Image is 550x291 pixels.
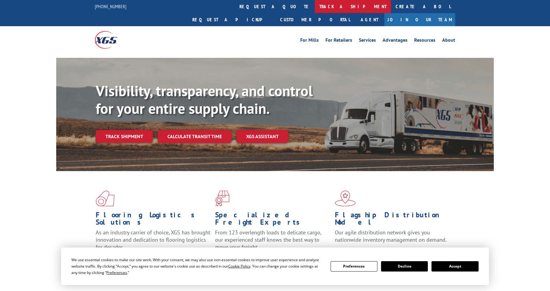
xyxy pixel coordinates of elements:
[384,13,455,26] a: Join Our Team
[106,270,127,275] span: Preferences
[215,191,229,206] img: xgs-icon-focused-on-flooring-red
[276,13,355,26] a: Customer Portal
[215,211,330,229] h1: Specialized Freight Experts
[442,38,455,44] a: About
[215,229,330,256] p: From 123 overlength loads to delicate cargo, our experienced staff knows the best way to move you...
[96,211,211,229] h1: Flooring Logistics Solutions
[61,247,489,285] div: Cookie Consent Prompt
[331,261,377,272] button: Preferences
[300,38,319,44] a: For Mills
[335,229,447,243] span: Our agile distribution network gives you nationwide inventory management on demand.
[335,191,356,206] img: xgs-icon-flagship-distribution-model-red
[95,3,126,9] a: [PHONE_NUMBER]
[325,38,352,44] a: For Retailers
[96,130,153,143] a: Track shipment
[188,13,276,26] a: Request a pickup
[359,38,376,44] a: Services
[431,261,478,272] button: Accept
[335,211,450,229] h1: Flagship Distribution Model
[96,229,210,251] span: As an industry carrier of choice, XGS has brought innovation and dedication to flooring logistics...
[96,81,313,118] b: Visibility, transparency, and control for your entire supply chain.
[228,264,250,269] span: Cookie Policy
[158,130,232,143] a: Calculate transit time
[71,257,323,276] div: We use essential cookies to make our site work. With your consent, we may also use non-essential ...
[96,191,115,206] img: xgs-icon-total-supply-chain-intelligence-red
[355,13,384,26] a: Agent
[414,38,435,44] a: Resources
[381,261,428,272] button: Decline
[236,130,288,143] a: XGS ASSISTANT
[383,38,407,44] a: Advantages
